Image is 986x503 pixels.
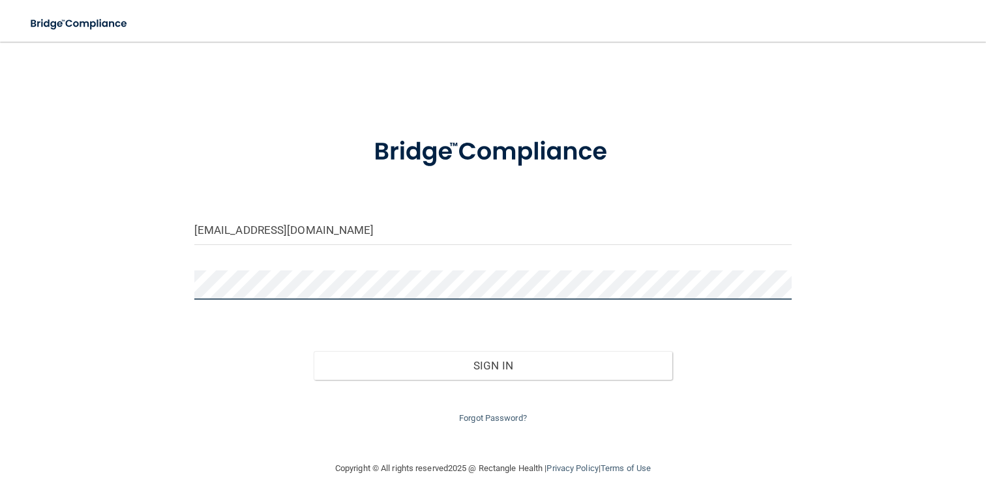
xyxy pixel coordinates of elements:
a: Terms of Use [601,463,651,473]
div: Copyright © All rights reserved 2025 @ Rectangle Health | | [255,448,731,489]
iframe: Drift Widget Chat Controller [760,410,970,463]
input: Email [194,216,792,245]
img: bridge_compliance_login_screen.278c3ca4.svg [20,10,140,37]
img: bridge_compliance_login_screen.278c3ca4.svg [348,120,637,184]
a: Privacy Policy [546,463,598,473]
a: Forgot Password? [459,413,527,423]
button: Sign In [314,351,672,380]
